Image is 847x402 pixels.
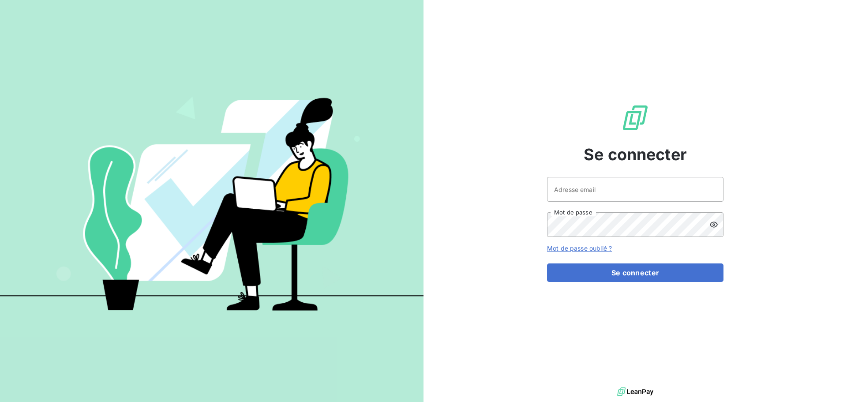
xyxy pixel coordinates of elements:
img: Logo LeanPay [621,104,649,132]
input: placeholder [547,177,723,202]
button: Se connecter [547,263,723,282]
a: Mot de passe oublié ? [547,244,612,252]
img: logo [617,385,653,398]
span: Se connecter [584,143,687,166]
